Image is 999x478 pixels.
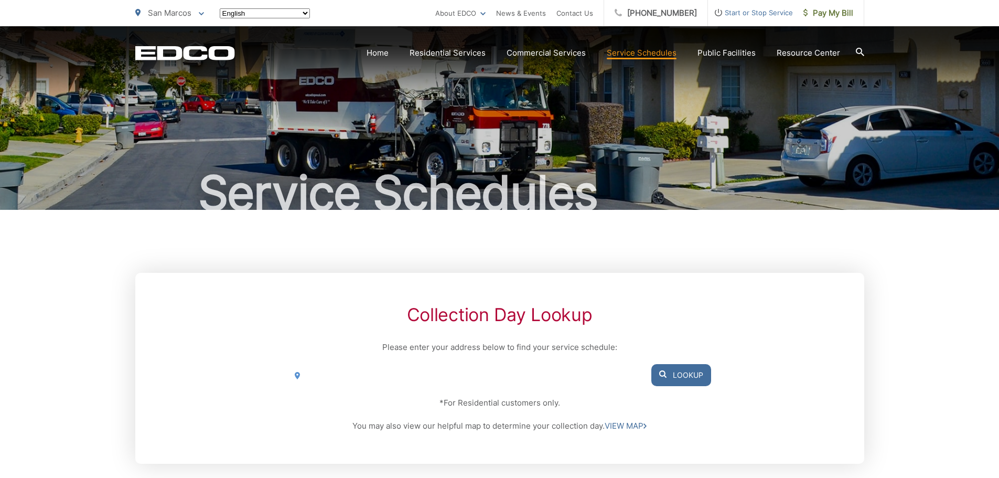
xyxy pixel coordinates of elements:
h2: Collection Day Lookup [288,304,711,325]
a: Contact Us [556,7,593,19]
a: EDCD logo. Return to the homepage. [135,46,235,60]
a: Public Facilities [697,47,756,59]
button: Lookup [651,364,711,386]
a: Service Schedules [607,47,676,59]
p: *For Residential customers only. [288,397,711,409]
select: Select a language [220,8,310,18]
span: San Marcos [148,8,191,18]
a: Resource Center [777,47,840,59]
a: Residential Services [410,47,486,59]
h1: Service Schedules [135,167,864,219]
p: Please enter your address below to find your service schedule: [288,341,711,354]
a: News & Events [496,7,546,19]
a: About EDCO [435,7,486,19]
a: VIEW MAP [605,420,647,432]
p: You may also view our helpful map to determine your collection day. [288,420,711,432]
a: Commercial Services [507,47,586,59]
span: Pay My Bill [803,7,853,19]
a: Home [367,47,389,59]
